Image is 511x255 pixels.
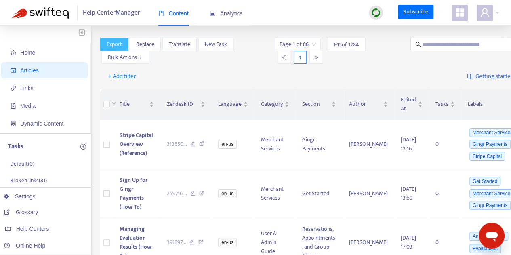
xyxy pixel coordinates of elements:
[139,55,143,59] span: down
[218,100,242,109] span: Language
[401,233,416,251] span: [DATE] 17:03
[198,38,233,51] button: New Task
[401,135,416,153] span: [DATE] 12:16
[11,103,16,109] span: file-image
[455,8,465,17] span: appstore
[302,100,330,109] span: Section
[210,10,243,17] span: Analytics
[313,55,319,60] span: right
[429,89,461,120] th: Tasks
[205,40,227,49] span: New Task
[136,40,154,49] span: Replace
[398,5,433,19] a: Subscribe
[401,95,416,113] span: Edited At
[469,201,511,210] span: Gingr Payments
[130,38,161,51] button: Replace
[4,242,45,249] a: Online Help
[349,100,381,109] span: Author
[83,5,140,21] span: Help Center Manager
[108,53,143,62] span: Bulk Actions
[8,142,23,152] p: Tasks
[218,238,237,247] span: en-us
[20,103,36,109] span: Media
[343,169,394,219] td: [PERSON_NAME]
[394,89,429,120] th: Edited At
[16,225,49,232] span: Help Centers
[167,189,187,198] span: 259797 ...
[113,89,160,120] th: Title
[261,100,283,109] span: Category
[469,152,505,161] span: Stripe Capital
[212,89,254,120] th: Language
[20,49,35,56] span: Home
[401,184,416,202] span: [DATE] 13:59
[10,176,47,185] p: Broken links ( 81 )
[469,177,500,186] span: Get Started
[101,51,149,64] button: Bulk Actionsdown
[10,160,34,168] p: Default ( 0 )
[20,67,39,74] span: Articles
[4,193,36,200] a: Settings
[296,89,343,120] th: Section
[254,89,296,120] th: Category
[281,55,287,60] span: left
[107,40,122,49] span: Export
[371,8,381,18] img: sync.dc5367851b00ba804db3.png
[108,72,136,81] span: + Add filter
[167,140,187,149] span: 313650 ...
[254,169,296,219] td: Merchant Services
[102,70,142,83] button: + Add filter
[479,223,505,249] iframe: Button to launch messaging window
[343,120,394,169] td: [PERSON_NAME]
[218,140,237,149] span: en-us
[11,85,16,91] span: link
[169,40,190,49] span: Translate
[11,50,16,55] span: home
[158,11,164,16] span: book
[120,175,147,211] span: Sign Up for Gingr Payments (How-To)
[429,169,461,219] td: 0
[469,244,501,253] span: Evaluations
[469,140,511,149] span: Gingr Payments
[167,238,186,247] span: 391897 ...
[218,189,237,198] span: en-us
[343,89,394,120] th: Author
[429,120,461,169] td: 0
[12,7,69,19] img: Swifteq
[160,89,212,120] th: Zendesk ID
[467,73,473,80] img: image-link
[294,51,307,64] div: 1
[296,169,343,219] td: Get Started
[11,121,16,126] span: container
[333,40,359,49] span: 1 - 15 of 1284
[11,67,16,73] span: account-book
[100,38,128,51] button: Export
[80,144,86,150] span: plus-circle
[435,100,448,109] span: Tasks
[480,8,490,17] span: user
[415,42,421,47] span: search
[120,131,153,158] span: Stripe Capital Overview (Reference)
[254,120,296,169] td: Merchant Services
[20,85,34,91] span: Links
[296,120,343,169] td: Gingr Payments
[111,101,116,106] span: down
[210,11,215,16] span: area-chart
[120,100,147,109] span: Title
[167,100,199,109] span: Zendesk ID
[20,120,63,127] span: Dynamic Content
[162,38,197,51] button: Translate
[4,209,38,215] a: Glossary
[469,232,508,241] span: Animal Profiles
[158,10,189,17] span: Content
